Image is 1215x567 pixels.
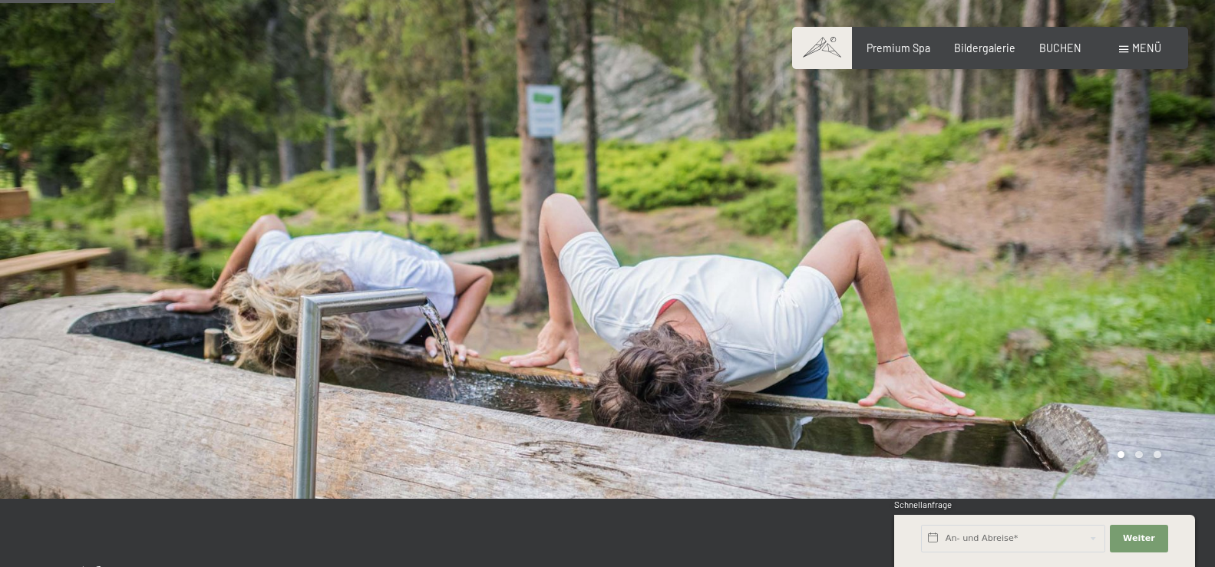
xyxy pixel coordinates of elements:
a: Bildergalerie [954,41,1015,54]
a: Premium Spa [867,41,930,54]
div: Carousel Pagination [1112,451,1161,459]
span: Menü [1132,41,1161,54]
div: Carousel Page 3 [1154,451,1161,459]
span: Schnellanfrage [894,499,952,509]
span: Weiter [1123,532,1155,545]
div: Carousel Page 1 (Current Slide) [1118,451,1125,459]
button: Weiter [1110,525,1168,552]
a: BUCHEN [1039,41,1081,54]
div: Carousel Page 2 [1135,451,1143,459]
